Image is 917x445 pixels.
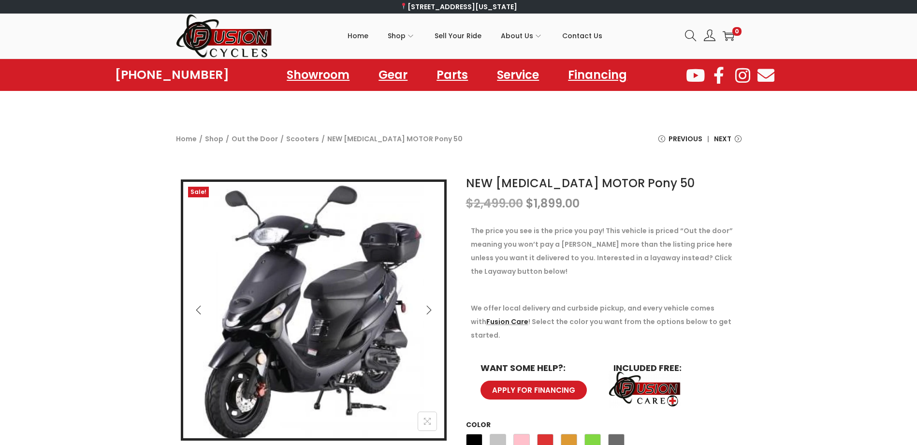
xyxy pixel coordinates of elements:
a: 0 [723,30,734,42]
a: APPLY FOR FINANCING [480,381,587,400]
span: Contact Us [562,24,602,48]
span: $ [526,195,534,211]
a: [STREET_ADDRESS][US_STATE] [400,2,517,12]
a: Next [714,132,742,153]
a: Out the Door [232,134,278,144]
a: Shop [388,14,415,58]
a: About Us [501,14,543,58]
button: Next [418,299,439,321]
a: [PHONE_NUMBER] [115,68,229,82]
span: Home [348,24,368,48]
span: / [226,132,229,146]
bdi: 2,499.00 [466,195,523,211]
p: We offer local delivery and curbside pickup, and every vehicle comes with ! Select the color you ... [471,301,737,342]
a: Sell Your Ride [435,14,481,58]
a: Shop [205,134,223,144]
a: Fusion Care [486,317,528,326]
span: APPLY FOR FINANCING [492,386,575,394]
a: Contact Us [562,14,602,58]
bdi: 1,899.00 [526,195,580,211]
span: Shop [388,24,406,48]
span: About Us [501,24,533,48]
button: Previous [188,299,209,321]
span: / [321,132,325,146]
span: $ [466,195,474,211]
span: / [280,132,284,146]
label: Color [466,420,491,430]
nav: Primary navigation [273,14,678,58]
a: Home [176,134,197,144]
span: Next [714,132,731,146]
span: Sell Your Ride [435,24,481,48]
a: Home [348,14,368,58]
a: Scooters [286,134,319,144]
a: Previous [658,132,702,153]
span: Previous [669,132,702,146]
a: Gear [369,64,417,86]
nav: Menu [277,64,637,86]
span: / [199,132,203,146]
img: Woostify retina logo [176,14,273,59]
h6: INCLUDED FREE: [613,364,727,372]
p: The price you see is the price you pay! This vehicle is priced “Out the door” meaning you won’t p... [471,224,737,278]
img: NEW TAO MOTOR Pony 50 [183,182,444,443]
img: 📍 [400,3,407,10]
a: Parts [427,64,478,86]
span: NEW [MEDICAL_DATA] MOTOR Pony 50 [327,132,463,146]
h6: WANT SOME HELP?: [480,364,594,372]
a: Service [487,64,549,86]
a: Financing [558,64,637,86]
a: Showroom [277,64,359,86]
